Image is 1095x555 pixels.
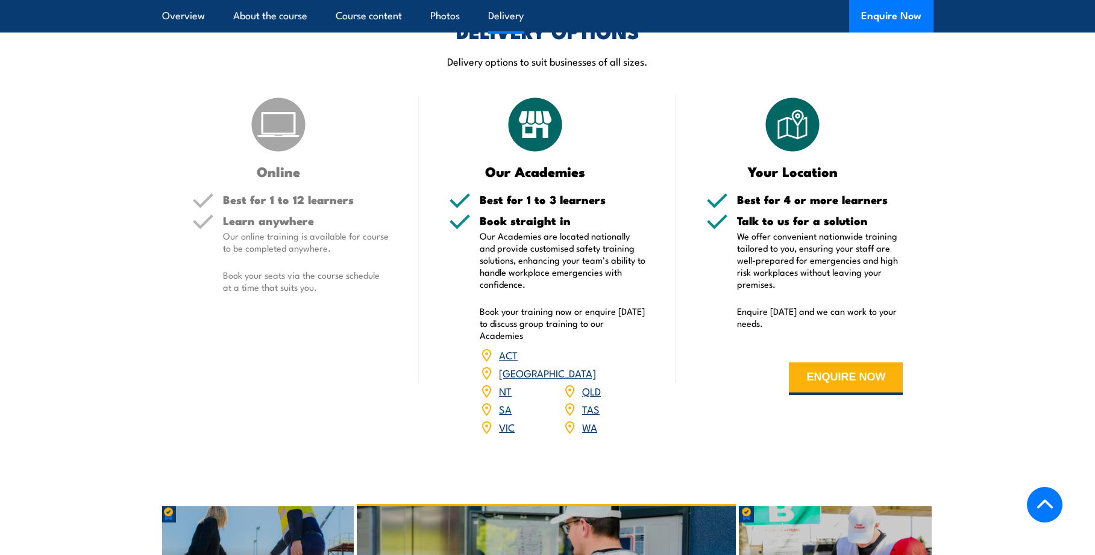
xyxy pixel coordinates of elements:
h5: Best for 1 to 3 learners [480,194,646,205]
button: ENQUIRE NOW [789,362,903,395]
a: TAS [582,402,600,416]
p: Book your training now or enquire [DATE] to discuss group training to our Academies [480,305,646,341]
h2: DELIVERY OPTIONS [456,22,639,39]
a: WA [582,420,597,434]
h3: Your Location [706,164,879,178]
p: Book your seats via the course schedule at a time that suits you. [223,269,389,293]
p: Delivery options to suit businesses of all sizes. [162,54,933,68]
h5: Book straight in [480,215,646,226]
p: We offer convenient nationwide training tailored to you, ensuring your staff are well-prepared fo... [737,230,903,290]
h3: Online [192,164,365,178]
h5: Best for 4 or more learners [737,194,903,205]
h5: Best for 1 to 12 learners [223,194,389,205]
h5: Talk to us for a solution [737,215,903,226]
a: VIC [499,420,515,434]
p: Our online training is available for course to be completed anywhere. [223,230,389,254]
a: NT [499,383,512,398]
a: ACT [499,347,518,362]
a: [GEOGRAPHIC_DATA] [499,365,596,380]
h5: Learn anywhere [223,215,389,226]
p: Our Academies are located nationally and provide customised safety training solutions, enhancing ... [480,230,646,290]
a: SA [499,402,512,416]
h3: Our Academies [449,164,622,178]
a: QLD [582,383,601,398]
p: Enquire [DATE] and we can work to your needs. [737,305,903,329]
